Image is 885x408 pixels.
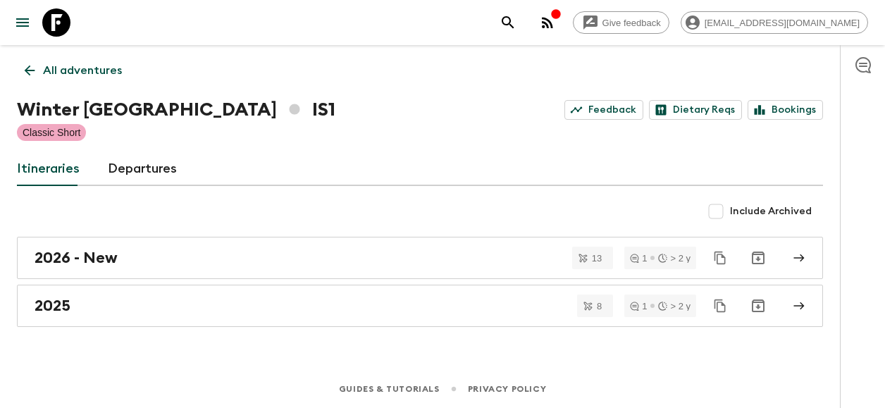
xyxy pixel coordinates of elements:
[17,96,335,124] h1: Winter [GEOGRAPHIC_DATA] IS1
[588,302,610,311] span: 8
[43,62,122,79] p: All adventures
[17,56,130,85] a: All adventures
[17,152,80,186] a: Itineraries
[35,249,118,267] h2: 2026 - New
[17,285,823,327] a: 2025
[744,244,772,272] button: Archive
[681,11,868,34] div: [EMAIL_ADDRESS][DOMAIN_NAME]
[8,8,37,37] button: menu
[17,237,823,279] a: 2026 - New
[748,100,823,120] a: Bookings
[744,292,772,320] button: Archive
[697,18,867,28] span: [EMAIL_ADDRESS][DOMAIN_NAME]
[730,204,812,218] span: Include Archived
[583,254,610,263] span: 13
[630,302,647,311] div: 1
[35,297,70,315] h2: 2025
[23,125,80,140] p: Classic Short
[564,100,643,120] a: Feedback
[658,254,691,263] div: > 2 y
[468,381,546,397] a: Privacy Policy
[595,18,669,28] span: Give feedback
[108,152,177,186] a: Departures
[630,254,647,263] div: 1
[658,302,691,311] div: > 2 y
[707,293,733,319] button: Duplicate
[339,381,440,397] a: Guides & Tutorials
[494,8,522,37] button: search adventures
[573,11,669,34] a: Give feedback
[707,245,733,271] button: Duplicate
[649,100,742,120] a: Dietary Reqs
